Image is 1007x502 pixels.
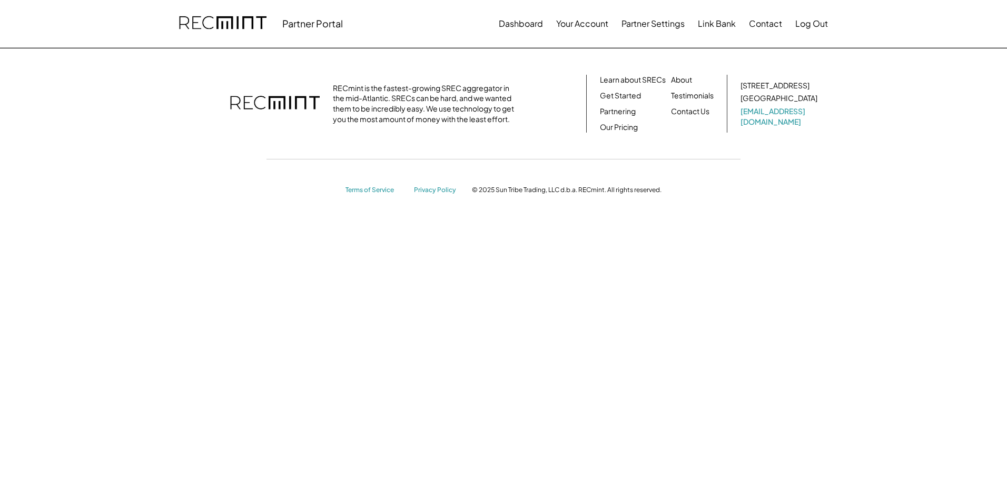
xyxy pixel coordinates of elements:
div: © 2025 Sun Tribe Trading, LLC d.b.a. RECmint. All rights reserved. [472,186,662,194]
div: [STREET_ADDRESS] [741,81,809,91]
a: Partnering [600,106,636,117]
div: RECmint is the fastest-growing SREC aggregator in the mid-Atlantic. SRECs can be hard, and we wan... [333,83,520,124]
a: Terms of Service [345,186,403,195]
button: Link Bank [698,13,736,34]
img: recmint-logotype%403x.png [179,6,266,42]
img: recmint-logotype%403x.png [230,85,320,122]
button: Log Out [795,13,828,34]
a: Get Started [600,91,641,101]
button: Partner Settings [621,13,685,34]
button: Your Account [556,13,608,34]
a: Learn about SRECs [600,75,666,85]
a: Our Pricing [600,122,638,133]
div: [GEOGRAPHIC_DATA] [741,93,817,104]
a: About [671,75,692,85]
a: [EMAIL_ADDRESS][DOMAIN_NAME] [741,106,820,127]
a: Testimonials [671,91,714,101]
div: Partner Portal [282,17,343,29]
button: Dashboard [499,13,543,34]
button: Contact [749,13,782,34]
a: Privacy Policy [414,186,461,195]
a: Contact Us [671,106,709,117]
